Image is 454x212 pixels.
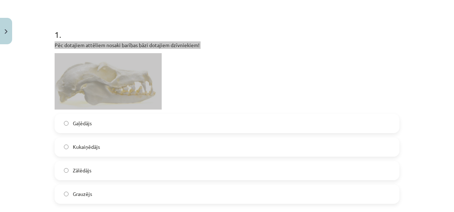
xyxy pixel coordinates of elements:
[55,17,399,39] h1: 1 .
[55,41,399,49] p: Pēc dotajiem attēliem nosaki barības bāzi dotajiem dzīvniekiem!
[73,143,100,151] span: Kukaiņēdājs
[64,192,69,196] input: Grauzējs
[73,190,92,198] span: Grauzējs
[73,120,92,127] span: Gaļēdājs
[5,29,7,34] img: icon-close-lesson-0947bae3869378f0d4975bcd49f059093ad1ed9edebbc8119c70593378902aed.svg
[73,167,91,174] span: Zālēdājs
[64,168,69,173] input: Zālēdājs
[64,121,69,126] input: Gaļēdājs
[64,145,69,149] input: Kukaiņēdājs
